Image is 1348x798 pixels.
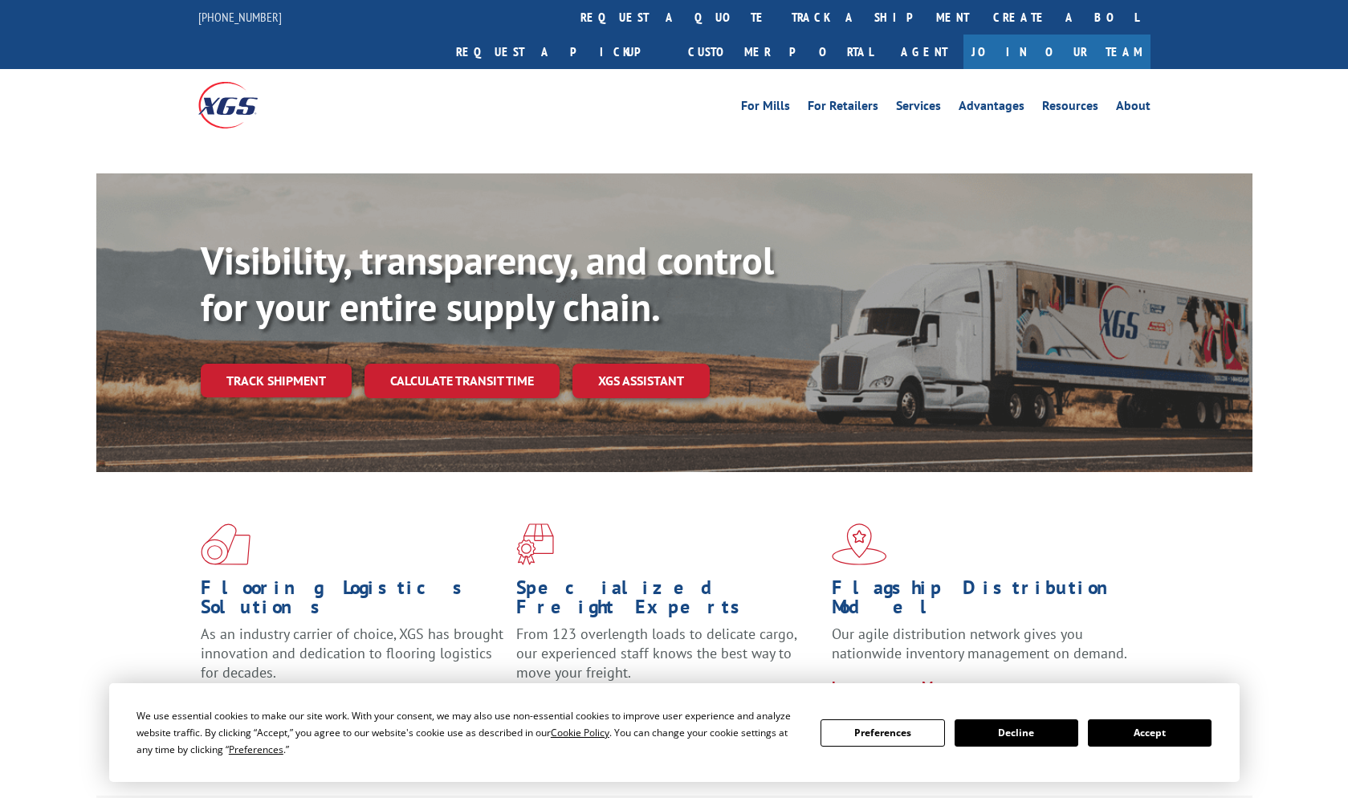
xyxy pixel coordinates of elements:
a: Calculate transit time [364,364,560,398]
button: Accept [1088,719,1212,747]
a: For Retailers [808,100,878,117]
a: [PHONE_NUMBER] [198,9,282,25]
a: Advantages [959,100,1024,117]
a: Learn More > [832,678,1032,696]
a: Customer Portal [676,35,885,69]
span: Our agile distribution network gives you nationwide inventory management on demand. [832,625,1127,662]
a: Services [896,100,941,117]
p: From 123 overlength loads to delicate cargo, our experienced staff knows the best way to move you... [516,625,820,696]
a: Track shipment [201,364,352,397]
button: Preferences [821,719,944,747]
img: xgs-icon-total-supply-chain-intelligence-red [201,523,250,565]
h1: Flagship Distribution Model [832,578,1135,625]
a: Request a pickup [444,35,676,69]
span: Preferences [229,743,283,756]
img: xgs-icon-focused-on-flooring-red [516,523,554,565]
span: Cookie Policy [551,726,609,739]
button: Decline [955,719,1078,747]
a: About [1116,100,1150,117]
a: Resources [1042,100,1098,117]
span: As an industry carrier of choice, XGS has brought innovation and dedication to flooring logistics... [201,625,503,682]
b: Visibility, transparency, and control for your entire supply chain. [201,235,774,332]
a: Agent [885,35,963,69]
h1: Flooring Logistics Solutions [201,578,504,625]
div: We use essential cookies to make our site work. With your consent, we may also use non-essential ... [136,707,801,758]
a: For Mills [741,100,790,117]
a: Join Our Team [963,35,1150,69]
img: xgs-icon-flagship-distribution-model-red [832,523,887,565]
div: Cookie Consent Prompt [109,683,1240,782]
h1: Specialized Freight Experts [516,578,820,625]
a: XGS ASSISTANT [572,364,710,398]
